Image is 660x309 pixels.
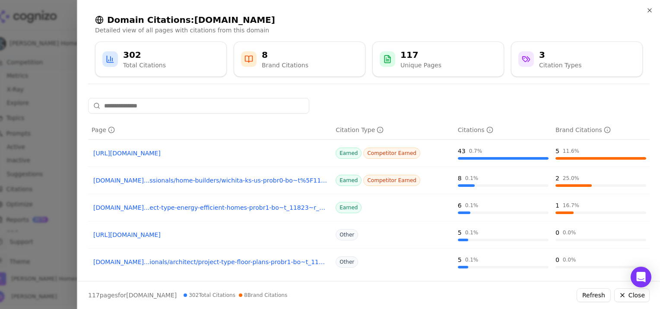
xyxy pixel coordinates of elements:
[363,148,420,159] span: Competitor Earned
[336,126,384,134] div: Citation Type
[465,229,479,236] div: 0.1 %
[95,14,643,26] h2: Domain Citations: [DOMAIN_NAME]
[93,258,327,266] a: [DOMAIN_NAME]...ionals/architect/project-type-floor-plans-probr1-bo~t_11784~sv_29294
[336,148,362,159] span: Earned
[184,292,235,299] span: 302 Total Citations
[577,288,611,302] button: Refresh
[563,256,576,263] div: 0.0 %
[614,288,650,302] button: Close
[400,49,441,61] div: 117
[92,126,115,134] div: Page
[465,202,479,209] div: 0.1 %
[88,292,100,299] span: 117
[552,120,650,140] th: brandCitationCount
[93,230,327,239] a: [URL][DOMAIN_NAME]
[93,176,327,185] a: [DOMAIN_NAME]...ssionals/home-builders/wichita-ks-us-probr0-bo~t%5F11823~r%5F4281730
[123,49,166,61] div: 302
[563,148,579,154] div: 11.6 %
[88,291,177,300] p: page s for
[93,203,327,212] a: [DOMAIN_NAME]...ect-type-energy-efficient-homes-probr1-bo~t_11823~r_4281730~sv_29277
[458,147,466,155] div: 43
[555,174,559,183] div: 2
[458,174,462,183] div: 8
[262,61,308,69] div: Brand Citations
[458,201,462,210] div: 6
[555,147,559,155] div: 5
[539,61,581,69] div: Citation Types
[336,256,358,268] span: Other
[126,292,177,299] span: [DOMAIN_NAME]
[336,175,362,186] span: Earned
[563,229,576,236] div: 0.0 %
[93,149,327,158] a: [URL][DOMAIN_NAME]
[336,229,358,240] span: Other
[262,49,308,61] div: 8
[458,126,493,134] div: Citations
[465,256,479,263] div: 0.1 %
[363,175,420,186] span: Competitor Earned
[458,255,462,264] div: 5
[400,61,441,69] div: Unique Pages
[555,255,559,264] div: 0
[563,202,579,209] div: 16.7 %
[95,26,643,35] p: Detailed view of all pages with citations from this domain
[555,126,611,134] div: Brand Citations
[88,120,332,140] th: page
[555,228,559,237] div: 0
[563,175,579,182] div: 25.0 %
[465,175,479,182] div: 0.1 %
[123,61,166,69] div: Total Citations
[469,148,482,154] div: 0.7 %
[555,201,559,210] div: 1
[336,202,362,213] span: Earned
[332,120,454,140] th: citationTypes
[539,49,581,61] div: 3
[458,228,462,237] div: 5
[239,292,287,299] span: 8 Brand Citations
[454,120,552,140] th: totalCitationCount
